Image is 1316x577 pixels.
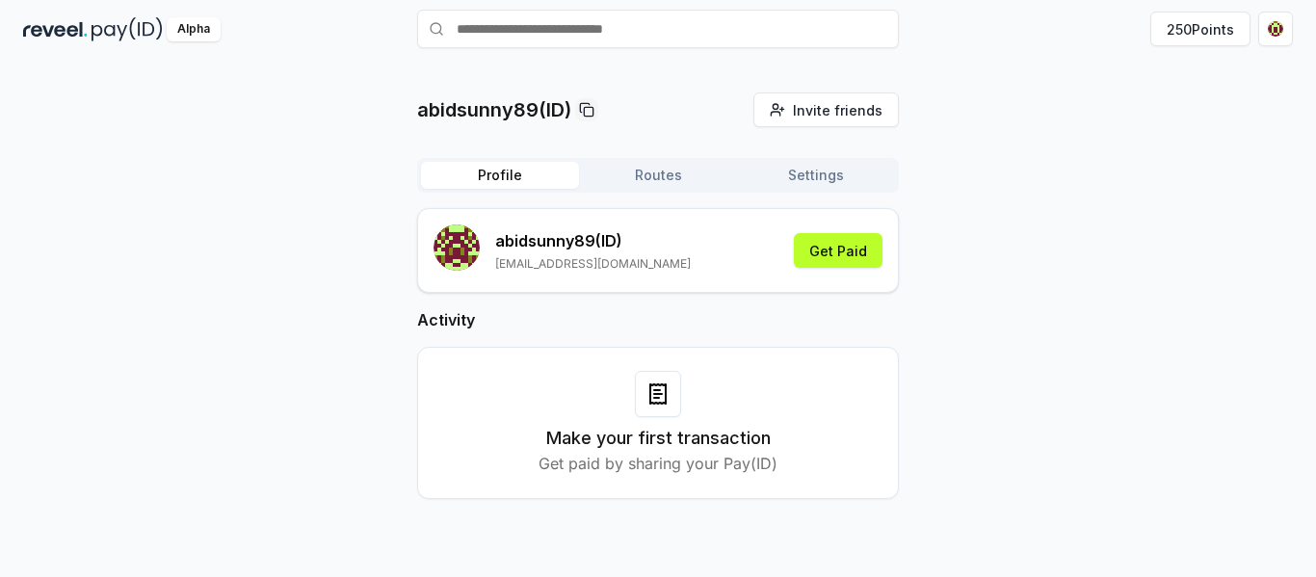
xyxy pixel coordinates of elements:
button: Profile [421,162,579,189]
p: [EMAIL_ADDRESS][DOMAIN_NAME] [495,256,691,272]
button: Routes [579,162,737,189]
h2: Activity [417,308,899,331]
img: reveel_dark [23,17,88,41]
p: abidsunny89 (ID) [495,229,691,252]
button: 250Points [1150,12,1250,46]
span: Invite friends [793,100,882,120]
h3: Make your first transaction [546,425,771,452]
p: abidsunny89(ID) [417,96,571,123]
button: Get Paid [794,233,882,268]
p: Get paid by sharing your Pay(ID) [539,452,777,475]
div: Alpha [167,17,221,41]
button: Settings [737,162,895,189]
button: Invite friends [753,92,899,127]
img: pay_id [92,17,163,41]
